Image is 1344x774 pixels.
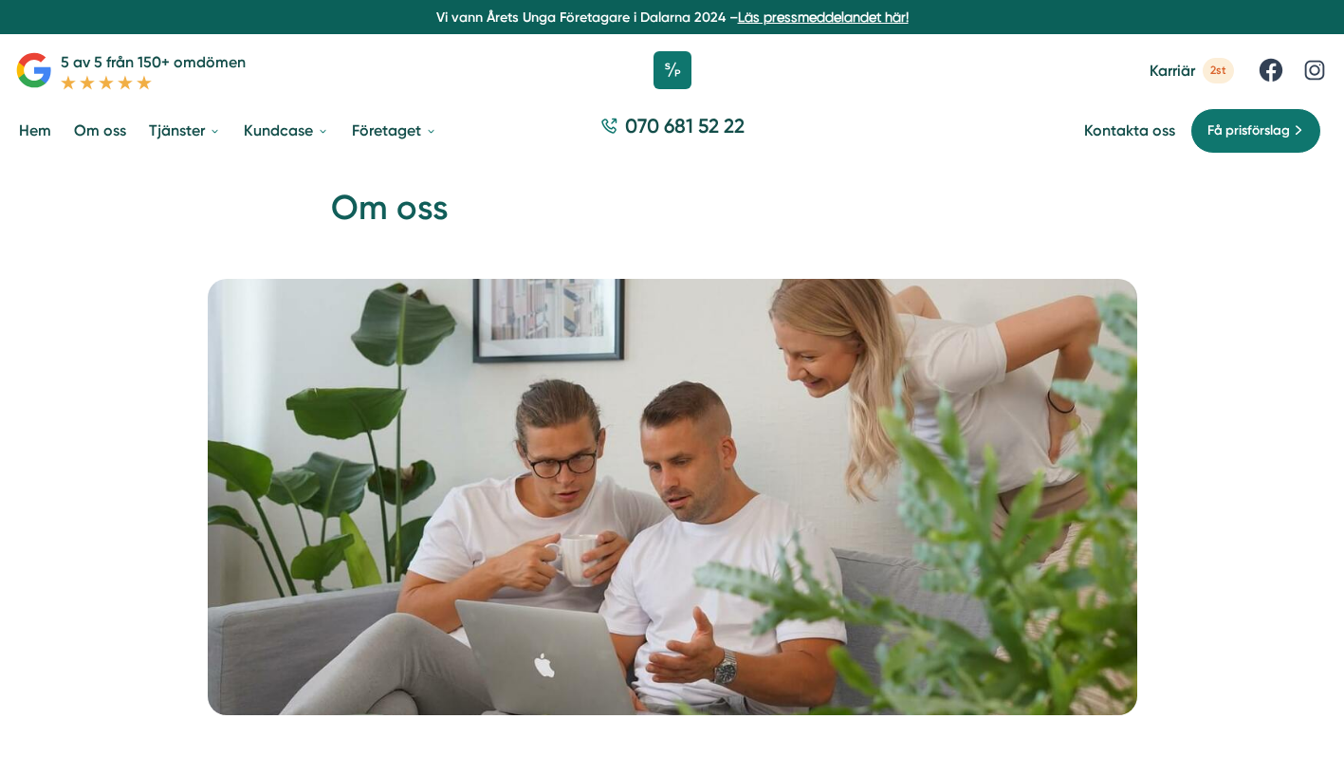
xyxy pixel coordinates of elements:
a: Tjänster [145,106,225,155]
a: Kundcase [240,106,333,155]
span: Karriär [1150,62,1195,80]
a: Läs pressmeddelandet här! [738,9,909,25]
p: 5 av 5 från 150+ omdömen [61,50,246,74]
span: Få prisförslag [1207,120,1290,141]
a: Kontakta oss [1084,121,1175,139]
a: 070 681 52 22 [593,112,752,149]
span: 2st [1203,58,1234,83]
p: Vi vann Årets Unga Företagare i Dalarna 2024 – [8,8,1336,27]
span: 070 681 52 22 [625,112,745,139]
a: Företaget [348,106,441,155]
a: Om oss [70,106,130,155]
img: Smartproduktion, [208,279,1137,715]
a: Hem [15,106,55,155]
h1: Om oss [331,185,1014,247]
a: Karriär 2st [1150,58,1234,83]
a: Få prisförslag [1190,108,1321,154]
